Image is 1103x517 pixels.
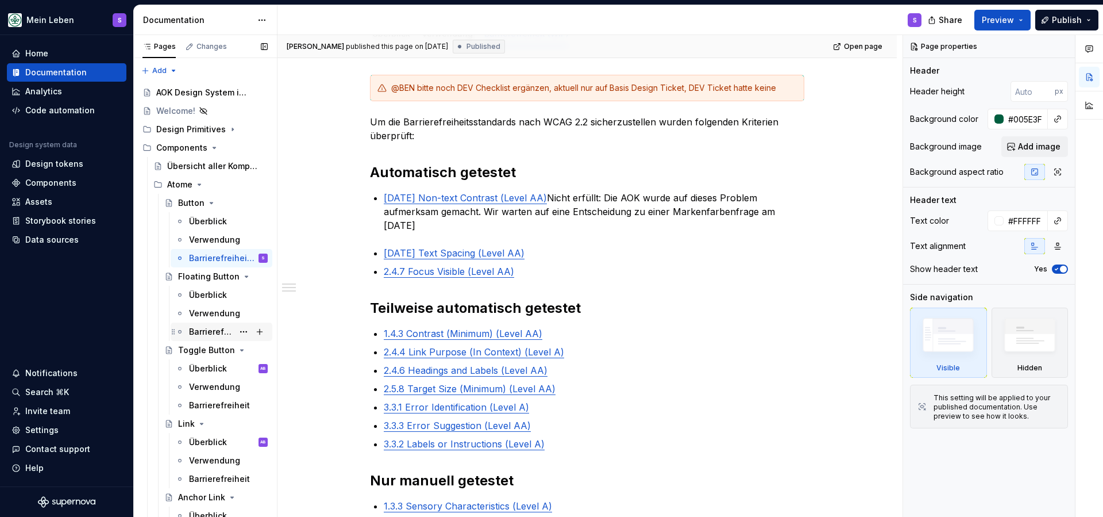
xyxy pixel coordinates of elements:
[189,363,227,374] div: Überblick
[178,197,205,209] div: Button
[7,193,126,211] a: Assets
[25,105,95,116] div: Code automation
[7,44,126,63] a: Home
[167,160,262,172] div: Übersicht aller Komponenten
[26,14,74,26] div: Mein Leben
[160,194,272,212] a: Button
[196,42,227,51] div: Changes
[384,438,545,450] a: 3.3.2 Labels or Instructions (Level A)
[844,42,882,51] span: Open page
[939,14,962,26] span: Share
[189,216,227,227] div: Überblick
[171,304,272,323] a: Verwendung
[7,440,126,458] button: Contact support
[384,420,531,431] a: 3.3.3 Error Suggestion (Level AA)
[25,367,78,379] div: Notifications
[7,212,126,230] a: Storybook stories
[260,436,266,448] div: AB
[992,308,1069,378] div: Hidden
[384,500,552,512] a: 1.3.3 Sensory Characteristics (Level A)
[910,240,966,252] div: Text alignment
[466,42,500,51] span: Published
[171,433,272,451] a: ÜberblickAB
[287,42,344,51] span: [PERSON_NAME]
[171,231,272,249] a: Verwendung
[7,459,126,477] button: Help
[156,142,207,154] div: Components
[138,120,272,139] div: Design Primitives
[138,63,181,79] button: Add
[171,396,272,415] a: Barrierefreiheit
[1004,109,1048,129] input: Auto
[118,16,122,25] div: S
[156,124,226,135] div: Design Primitives
[189,473,250,485] div: Barrierefreiheit
[138,102,272,120] a: Welcome!
[7,421,126,439] a: Settings
[1052,14,1082,26] span: Publish
[910,113,978,125] div: Background color
[1017,363,1042,373] div: Hidden
[1011,81,1055,102] input: Auto
[384,401,529,413] a: 3.3.1 Error Identification (Level A)
[370,472,514,489] strong: Nur manuell getestet
[25,177,76,189] div: Components
[167,179,192,190] div: Atome
[171,249,272,267] a: Barrierefreiheit (WIP)S
[7,383,126,401] button: Search ⌘K
[1001,136,1068,157] button: Add image
[171,451,272,470] a: Verwendung
[1004,210,1048,231] input: Auto
[156,87,251,98] div: AOK Design System in Arbeit
[143,14,252,26] div: Documentation
[25,234,79,246] div: Data sources
[1035,10,1098,30] button: Publish
[189,436,227,448] div: Überblick
[384,266,514,277] a: 2.4.7 Focus Visible (Level AA)
[25,196,52,208] div: Assets
[910,215,949,227] div: Text color
[384,365,547,376] a: 2.4.6 Headings and Labels (Level AA)
[178,492,225,503] div: Anchor Link
[189,326,233,338] div: Barrierefreiheit
[8,13,22,27] img: df5db9ef-aba0-4771-bf51-9763b7497661.png
[830,39,888,55] a: Open page
[25,86,62,97] div: Analytics
[156,105,195,117] div: Welcome!
[25,386,69,398] div: Search ⌘K
[138,83,272,102] a: AOK Design System in Arbeit
[260,363,266,374] div: AB
[138,139,272,157] div: Components
[178,344,235,356] div: Toggle Button
[7,155,126,173] a: Design tokens
[913,16,917,25] div: S
[391,82,797,94] div: @BEN bitte noch DEV Checklist ergänzen, aktuell nur auf Basis Design Ticket, DEV Ticket hatte keine
[7,82,126,101] a: Analytics
[149,175,272,194] div: Atome
[160,488,272,507] a: Anchor Link
[25,424,59,436] div: Settings
[25,158,83,170] div: Design tokens
[9,140,77,150] div: Design system data
[1034,265,1047,274] label: Yes
[370,164,516,181] strong: Automatisch getestet
[384,192,547,204] a: [DATE] Non-text Contrast (Level AA)
[261,252,265,264] div: S
[171,359,272,378] a: ÜberblickAB
[149,157,272,175] a: Übersicht aller Komponenten
[384,328,542,339] a: 1.4.3 Contrast (Minimum) (Level AA)
[38,496,95,508] svg: Supernova Logo
[384,346,564,358] a: 2.4.4 Link Purpose (In Context) (Level A)
[142,42,176,51] div: Pages
[1055,87,1063,96] p: px
[189,308,240,319] div: Verwendung
[152,66,167,75] span: Add
[189,289,227,301] div: Überblick
[171,212,272,231] a: Überblick
[25,443,90,455] div: Contact support
[974,10,1031,30] button: Preview
[160,415,272,433] a: Link
[189,455,240,466] div: Verwendung
[910,86,965,97] div: Header height
[171,286,272,304] a: Überblick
